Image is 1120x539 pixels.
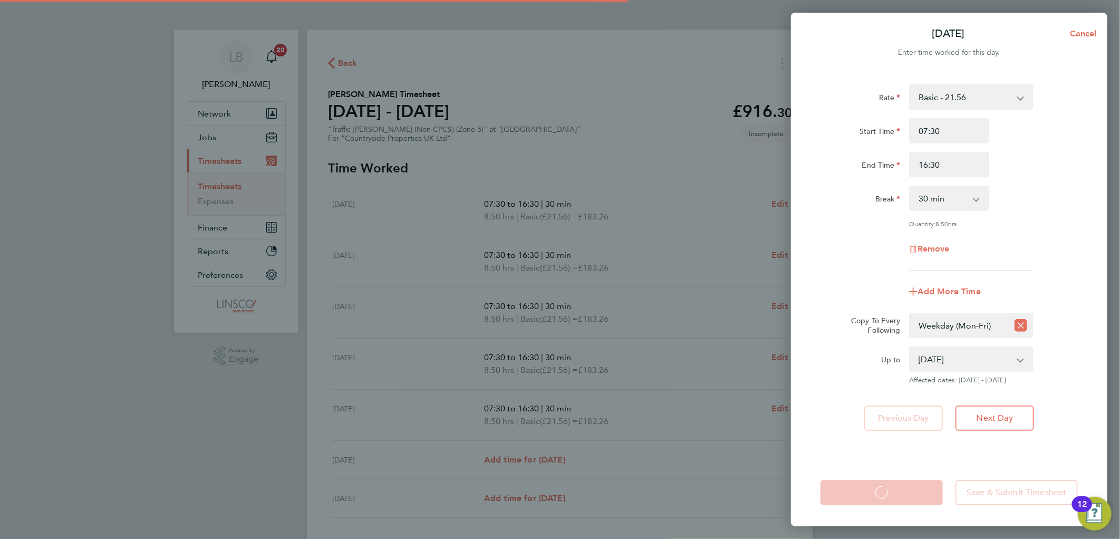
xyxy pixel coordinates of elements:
span: Add More Time [918,286,981,296]
label: Rate [879,93,901,105]
button: Next Day [955,406,1034,431]
div: Enter time worked for this day. [791,46,1107,59]
label: Break [875,194,901,207]
button: Open Resource Center, 12 new notifications [1078,497,1112,531]
button: Remove [909,245,950,253]
label: Copy To Every Following [843,316,901,335]
div: Quantity: hrs [909,219,1034,228]
p: [DATE] [932,26,965,41]
span: Next Day [977,413,1013,423]
button: Add More Time [909,287,981,296]
input: E.g. 18:00 [909,152,989,177]
span: 8.50 [935,219,948,228]
label: End Time [862,160,901,173]
input: E.g. 08:00 [909,118,989,143]
label: Start Time [860,127,901,139]
div: 12 [1077,504,1087,518]
label: Up to [881,355,901,368]
span: Remove [918,244,950,254]
span: Cancel [1067,28,1097,38]
span: Affected dates: [DATE] - [DATE] [909,376,1034,384]
button: Reset selection [1015,314,1027,337]
button: Cancel [1053,23,1107,44]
